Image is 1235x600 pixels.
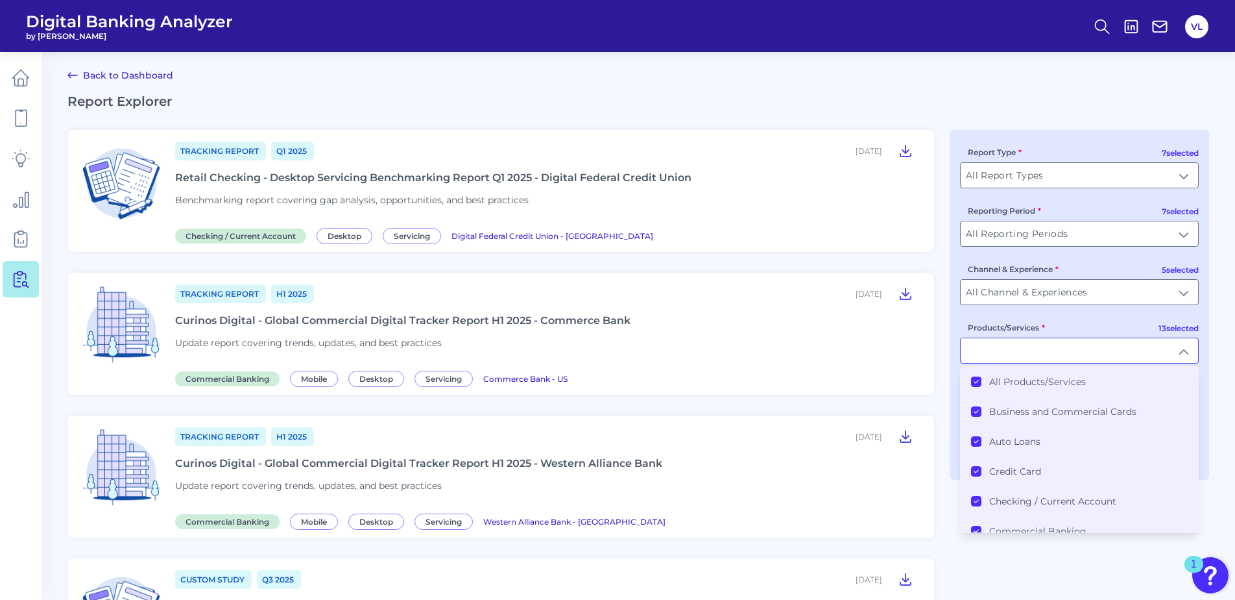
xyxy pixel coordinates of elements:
div: Curinos Digital - Global Commercial Digital Tracker Report H1 2025 - Western Alliance Bank [175,457,662,469]
button: Curinos Digital - Global Commercial Digital Tracker Report H1 2025 - Commerce Bank [893,283,918,304]
button: VL [1185,15,1208,38]
a: Commercial Banking [175,372,285,384]
a: Q1 2025 [271,142,314,160]
a: Servicing [414,515,478,527]
a: H1 2025 [271,284,314,303]
a: Desktop [317,229,378,242]
a: Back to Dashboard [67,68,173,83]
span: Digital Federal Credit Union - [GEOGRAPHIC_DATA] [451,231,653,241]
div: Curinos Digital - Global Commercial Digital Tracker Report H1 2025 - Commerce Bank [175,314,630,327]
a: Servicing [414,372,478,384]
span: Commerce Bank - US [483,374,568,384]
label: Credit Card [989,466,1041,477]
span: Desktop [317,228,372,244]
a: Western Alliance Bank - [GEOGRAPHIC_DATA] [483,515,665,527]
div: [DATE] [856,146,882,156]
span: Mobile [290,514,338,530]
a: Mobile [290,515,343,527]
label: All Products/Services [989,376,1086,388]
span: Digital Banking Analyzer [26,12,233,31]
h2: Report Explorer [67,94,1209,109]
a: Servicing [383,229,446,242]
div: [DATE] [856,575,882,584]
span: by [PERSON_NAME] [26,31,233,41]
label: Channel & Experience [968,264,1059,274]
a: Q3 2025 [257,570,301,589]
div: [DATE] [856,432,882,442]
div: 1 [1191,564,1197,581]
span: Update report covering trends, updates, and best practices [175,480,442,492]
a: Digital Federal Credit Union - [GEOGRAPHIC_DATA] [451,229,653,242]
label: Products/Services [968,323,1045,332]
span: Commercial Banking [175,371,280,386]
label: Auto Loans [989,436,1040,447]
a: Mobile [290,372,343,384]
a: Commerce Bank - US [483,372,568,384]
span: Desktop [348,514,404,530]
span: Servicing [414,514,473,530]
label: Business and Commercial Cards [989,406,1136,418]
a: Desktop [348,372,409,384]
img: Commercial Banking [78,426,165,513]
label: Reporting Period [968,206,1041,216]
label: Commercial Banking [989,525,1086,537]
button: Curinos Digital - Global Commercial Digital Tracker Report H1 2025 - Western Alliance Bank [893,426,918,447]
span: Western Alliance Bank - [GEOGRAPHIC_DATA] [483,517,665,527]
button: Chatbot functionality study - Santander [893,569,918,590]
a: Checking / Current Account [175,229,311,242]
a: Desktop [348,515,409,527]
div: [DATE] [856,289,882,299]
img: Checking / Current Account [78,140,165,227]
div: Retail Checking - Desktop Servicing Benchmarking Report Q1 2025 - Digital Federal Credit Union [175,171,691,184]
span: Servicing [414,371,473,387]
a: Tracking Report [175,284,266,303]
span: Desktop [348,371,404,387]
span: Commercial Banking [175,514,280,529]
img: Commercial Banking [78,283,165,370]
span: Update report covering trends, updates, and best practices [175,337,442,349]
label: Checking / Current Account [989,495,1116,507]
a: Tracking Report [175,142,266,160]
span: Servicing [383,228,441,244]
span: Checking / Current Account [175,229,306,244]
a: Tracking Report [175,427,266,446]
a: Custom Study [175,570,252,589]
a: H1 2025 [271,427,314,446]
span: Mobile [290,371,338,387]
button: Retail Checking - Desktop Servicing Benchmarking Report Q1 2025 - Digital Federal Credit Union [893,140,918,161]
span: Benchmarking report covering gap analysis, opportunities, and best practices [175,194,529,206]
label: Report Type [968,147,1022,157]
a: Commercial Banking [175,515,285,527]
button: Open Resource Center, 1 new notification [1192,557,1229,594]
